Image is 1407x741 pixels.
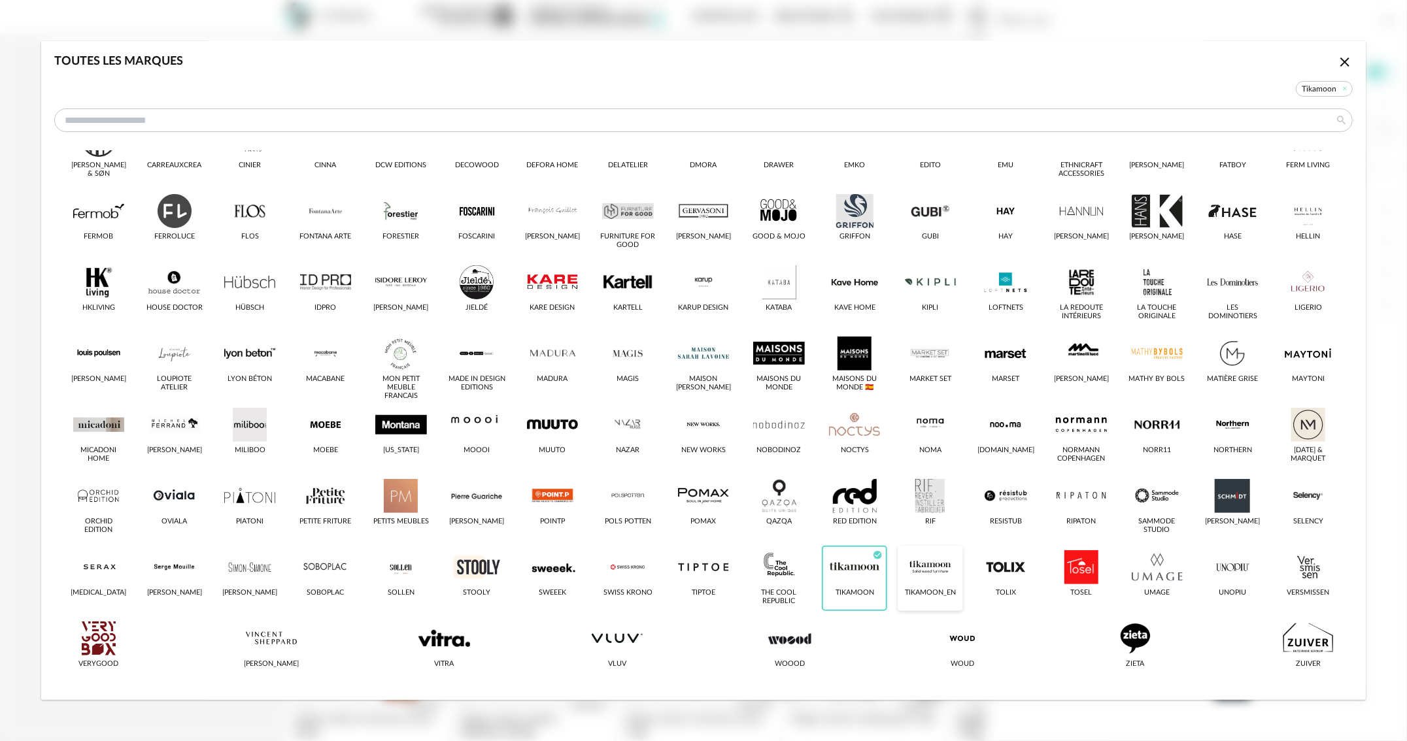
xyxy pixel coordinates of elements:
div: Fermob [84,233,114,241]
span: Close icon [1337,56,1353,68]
span: Tikamoon [1296,81,1353,97]
div: Petite Friture [299,518,351,526]
div: Good & Mojo [753,233,805,241]
div: Soboplac [307,589,344,597]
div: Oviala [161,518,187,526]
div: Noctys [841,446,869,455]
div: Vitra [435,660,454,668]
div: RIF [925,518,936,526]
div: [PERSON_NAME] & Søn [71,161,127,178]
div: Dmora [690,161,717,170]
div: Petits meubles [373,518,429,526]
div: [PERSON_NAME] [374,304,429,312]
div: La Redoute intérieurs [1053,304,1110,321]
div: Maisons du Monde 🇪🇸 [826,375,883,392]
div: DCW Editions [376,161,427,170]
div: Unopiu [1219,589,1246,597]
div: Tosel [1071,589,1093,597]
div: [PERSON_NAME] [1054,375,1109,384]
div: Tikamoon_EN [905,589,956,597]
div: Pols Potten [605,518,651,526]
div: Mathy By Bols [1129,375,1185,384]
div: Ferm Living [1287,161,1331,170]
div: Les Dominotiers [1204,304,1261,321]
div: Miliboo [235,446,265,455]
div: Noma [919,446,941,455]
div: Nazar [616,446,639,455]
div: EMKO [844,161,865,170]
div: Hellin [1297,233,1321,241]
div: Furniture for Good [600,233,656,250]
div: Foscarini [458,233,495,241]
div: dialog [41,41,1366,700]
div: WOOOD [775,660,805,668]
div: Northern [1213,446,1252,455]
div: Pomax [691,518,717,526]
div: Jieldé [466,304,488,312]
div: Orchid Edition [71,518,127,535]
div: TIPTOE [692,589,715,597]
div: Moebe [313,446,338,455]
div: Lyon Béton [228,375,272,384]
div: Tolix [996,589,1016,597]
div: Stooly [463,589,490,597]
div: Maison [PERSON_NAME] [675,375,732,392]
div: Kave Home [834,304,875,312]
div: Gubi [922,233,939,241]
div: Verygood [79,660,119,668]
div: Normann Copenhagen [1053,446,1110,463]
div: PointP [540,518,565,526]
div: Toutes les marques [54,54,183,69]
div: [MEDICAL_DATA] [71,589,127,597]
div: [PERSON_NAME] [525,233,580,241]
div: Kare Design [530,304,575,312]
div: PIATONI [236,518,263,526]
div: RED Edition [833,518,877,526]
div: [PERSON_NAME] [1205,518,1260,526]
div: QAZQA [766,518,792,526]
div: Cinna [314,161,336,170]
div: Loupiote Atelier [146,375,203,392]
div: Forestier [383,233,420,241]
div: IDPRO [314,304,336,312]
div: Market Set [909,375,951,384]
div: Ripaton [1067,518,1096,526]
div: Hkliving [82,304,115,312]
div: Fatboy [1219,161,1246,170]
div: Resistub [990,518,1022,526]
div: [PERSON_NAME] [1130,161,1185,170]
div: [DOMAIN_NAME] [977,446,1034,455]
div: Decowood [455,161,499,170]
div: House Doctor [146,304,203,312]
div: Hübsch [235,304,264,312]
div: Muuto [539,446,566,455]
div: Sweeek [539,589,566,597]
div: Drawer [764,161,794,170]
div: Selency [1293,518,1323,526]
div: Moooi [464,446,490,455]
div: The Cool Republic [751,589,807,606]
div: MACABANE [306,375,345,384]
div: Defora Home [526,161,578,170]
div: Zieta [1127,660,1145,668]
span: Check Circle icon [873,552,883,559]
div: Cinier [239,161,261,170]
div: Versmissen [1287,589,1330,597]
div: Edito [920,161,941,170]
div: Delatelier [608,161,648,170]
div: Vluv [608,660,626,668]
div: [PERSON_NAME] [449,518,504,526]
div: Emu [998,161,1014,170]
div: [PERSON_NAME] [244,660,299,668]
div: [PERSON_NAME] [1054,233,1109,241]
div: SAMMODE STUDIO [1128,518,1185,535]
div: Swiss Krono [603,589,653,597]
div: [PERSON_NAME] [676,233,731,241]
div: Woud [951,660,974,668]
div: Maisons du Monde [751,375,807,392]
div: Magis [617,375,639,384]
div: Micadoni Home [71,446,127,463]
div: Griffon [839,233,870,241]
div: Maytoni [1292,375,1325,384]
div: MON PETIT MEUBLE FRANCAIS [373,375,430,401]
